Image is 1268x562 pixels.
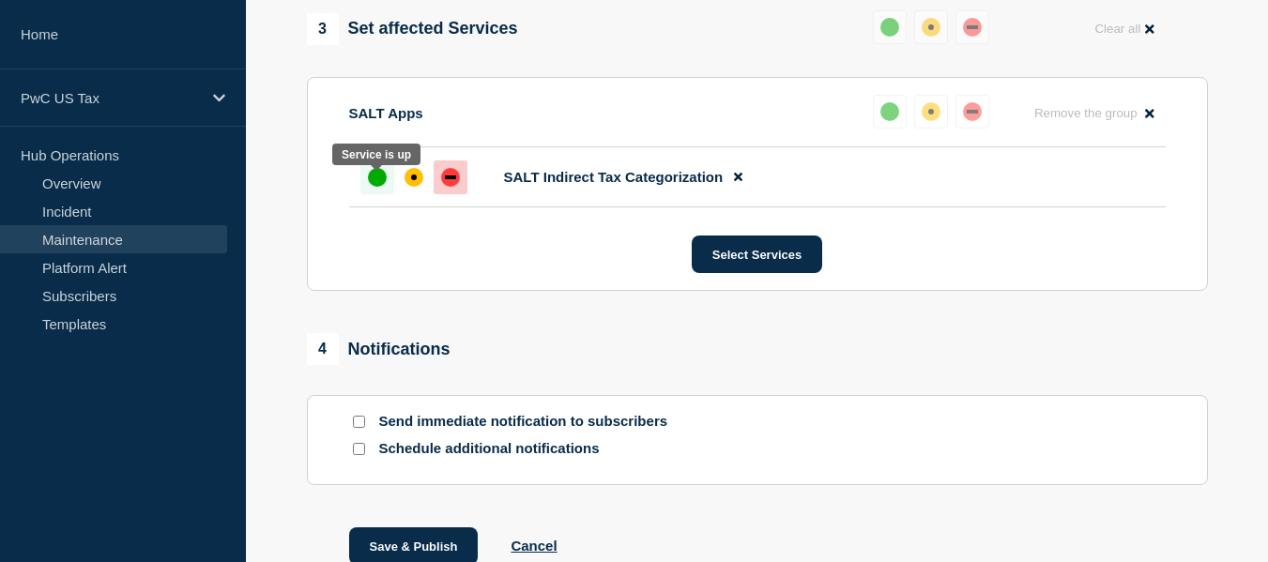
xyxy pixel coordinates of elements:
button: affected [914,95,948,129]
p: SALT Apps [349,105,423,121]
p: Send immediate notification to subscribers [379,413,680,431]
div: up [368,168,387,187]
input: Schedule additional notifications [353,443,365,455]
button: down [955,95,989,129]
button: up [873,95,907,129]
span: 3 [307,13,339,45]
div: down [963,18,982,37]
button: Select Services [692,235,822,273]
button: Remove the group [1023,95,1166,131]
div: affected [922,102,940,121]
div: up [880,18,899,37]
span: 4 [307,333,339,365]
div: Notifications [307,333,451,365]
div: Service is up [342,148,411,161]
span: SALT Indirect Tax Categorization [504,169,724,185]
div: affected [405,168,423,187]
button: up [873,10,907,44]
p: Schedule additional notifications [379,440,680,458]
div: down [441,168,460,187]
div: Set affected Services [307,13,518,45]
input: Send immediate notification to subscribers [353,416,365,428]
div: down [963,102,982,121]
span: Remove the group [1034,106,1138,120]
button: down [955,10,989,44]
button: Cancel [511,538,557,554]
button: Clear all [1083,10,1165,47]
div: up [880,102,899,121]
div: affected [922,18,940,37]
p: PwC US Tax [21,90,201,106]
button: affected [914,10,948,44]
